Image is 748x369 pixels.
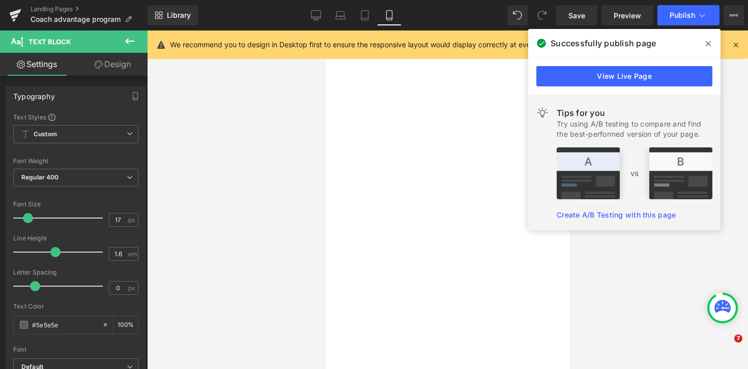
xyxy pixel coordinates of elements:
[13,303,138,310] div: Text Color
[568,10,585,21] span: Save
[13,113,138,121] div: Text Styles
[128,217,137,223] span: px
[551,37,656,49] span: Successfully publish page
[32,319,97,330] input: Color
[657,5,720,25] button: Publish
[28,38,71,46] span: Text Block
[31,15,121,23] span: Coach advantage program
[724,5,744,25] button: More
[507,5,528,25] button: Undo
[328,5,353,25] a: Laptop
[148,5,198,25] a: New Library
[536,107,549,119] img: light.svg
[13,346,138,353] div: Font
[128,285,137,291] span: px
[34,130,57,139] b: Custom
[532,5,552,25] button: Redo
[557,210,676,219] a: Create A/B Testing with this page
[13,201,138,208] div: Font Size
[31,5,148,13] a: Landing Pages
[734,334,742,343] span: 7
[614,10,641,21] span: Preview
[353,5,377,25] a: Tablet
[13,269,138,276] div: Letter Spacing
[713,334,738,359] iframe: Intercom live chat
[557,119,712,139] div: Try using A/B testing to compare and find the best-performed version of your page.
[170,39,636,50] p: We recommend you to design in Desktop first to ensure the responsive layout would display correct...
[113,316,138,334] div: %
[13,235,138,242] div: Line Height
[557,107,712,119] div: Tips for you
[167,11,191,20] span: Library
[13,158,138,165] div: Font Weight
[601,5,653,25] a: Preview
[670,11,695,19] span: Publish
[557,147,712,199] img: tip.png
[21,173,59,181] b: Regular 400
[304,5,328,25] a: Desktop
[128,251,137,257] span: em
[536,66,712,86] a: View Live Page
[377,5,401,25] a: Mobile
[13,86,55,101] div: Typography
[76,53,150,76] a: Design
